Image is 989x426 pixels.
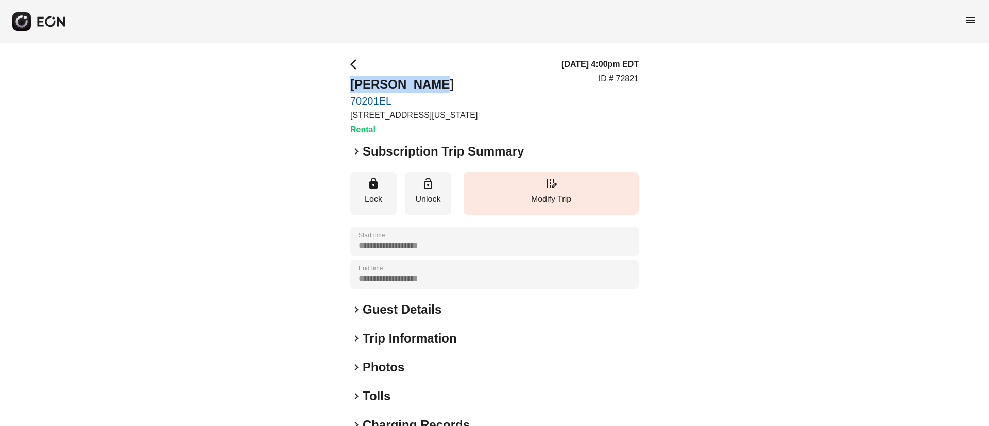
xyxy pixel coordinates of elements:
[355,193,391,206] p: Lock
[561,58,639,71] h3: [DATE] 4:00pm EDT
[363,388,390,404] h2: Tolls
[363,359,404,376] h2: Photos
[599,73,639,85] p: ID # 72821
[545,177,557,190] span: edit_road
[350,145,363,158] span: keyboard_arrow_right
[367,177,380,190] span: lock
[350,332,363,345] span: keyboard_arrow_right
[363,301,441,318] h2: Guest Details
[350,124,478,136] h3: Rental
[350,95,478,107] a: 70201EL
[350,361,363,373] span: keyboard_arrow_right
[405,172,451,215] button: Unlock
[350,390,363,402] span: keyboard_arrow_right
[964,14,977,26] span: menu
[469,193,634,206] p: Modify Trip
[350,303,363,316] span: keyboard_arrow_right
[464,172,639,215] button: Modify Trip
[422,177,434,190] span: lock_open
[410,193,446,206] p: Unlock
[350,172,397,215] button: Lock
[363,143,524,160] h2: Subscription Trip Summary
[350,109,478,122] p: [STREET_ADDRESS][US_STATE]
[350,76,478,93] h2: [PERSON_NAME]
[363,330,457,347] h2: Trip Information
[350,58,363,71] span: arrow_back_ios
